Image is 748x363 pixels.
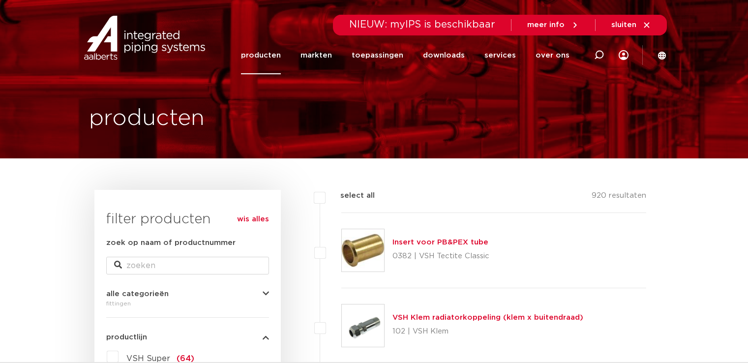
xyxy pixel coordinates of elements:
span: alle categorieën [106,290,169,298]
label: zoek op naam of productnummer [106,237,236,249]
a: producten [241,36,281,74]
button: productlijn [106,333,269,341]
a: over ons [536,36,569,74]
img: Thumbnail for Insert voor PB&PEX tube [342,229,384,272]
a: downloads [423,36,465,74]
nav: Menu [241,36,569,74]
input: zoeken [106,257,269,274]
h3: filter producten [106,210,269,229]
span: sluiten [611,21,636,29]
a: VSH Klem radiatorkoppeling (klem x buitendraad) [392,314,583,321]
span: meer info [527,21,565,29]
img: Thumbnail for VSH Klem radiatorkoppeling (klem x buitendraad) [342,304,384,347]
a: sluiten [611,21,651,30]
span: VSH Super [126,355,170,363]
span: NIEUW: myIPS is beschikbaar [349,20,495,30]
a: services [484,36,516,74]
span: (64) [177,355,194,363]
p: 0382 | VSH Tectite Classic [392,248,489,264]
label: select all [326,190,375,202]
a: toepassingen [352,36,403,74]
a: meer info [527,21,579,30]
a: wis alles [237,213,269,225]
h1: producten [89,103,205,134]
p: 102 | VSH Klem [392,324,583,339]
div: fittingen [106,298,269,309]
a: markten [300,36,332,74]
a: Insert voor PB&PEX tube [392,239,488,246]
p: 920 resultaten [592,190,646,205]
span: productlijn [106,333,147,341]
button: alle categorieën [106,290,269,298]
